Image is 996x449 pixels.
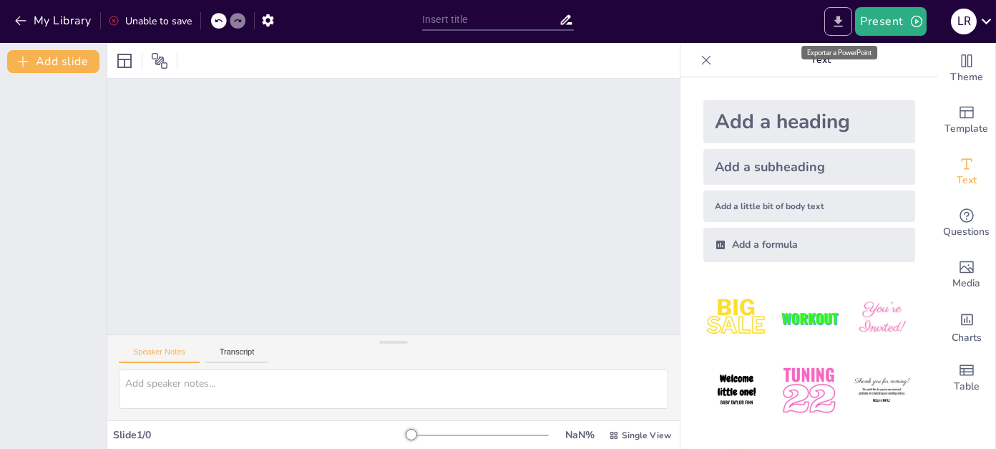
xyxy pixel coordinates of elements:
button: Export to PowerPoint [824,7,852,36]
button: Speaker Notes [119,347,200,363]
span: Text [957,173,977,188]
div: Get real-time input from your audience [938,198,995,249]
div: Layout [113,49,136,72]
div: Add ready made slides [938,95,995,146]
div: Add a formula [703,228,915,262]
p: Text [718,43,924,77]
button: Add slide [7,50,99,73]
span: Template [945,121,989,137]
div: NaN % [563,428,597,442]
font: Exportar a PowerPoint [807,49,871,57]
button: L R [951,7,977,36]
input: Insert title [422,9,559,30]
img: 6.jpeg [849,357,915,424]
div: Add images, graphics, shapes or video [938,249,995,301]
img: 5.jpeg [776,357,842,424]
button: Transcript [205,347,269,363]
div: Add text boxes [938,146,995,198]
button: My Library [11,9,97,32]
img: 4.jpeg [703,357,770,424]
div: Add a subheading [703,149,915,185]
div: Change the overall theme [938,43,995,95]
span: Charts [952,330,982,346]
img: 2.jpeg [776,285,842,352]
span: Theme [950,69,983,85]
div: Add a heading [703,100,915,143]
div: Slide 1 / 0 [113,428,411,442]
button: Present [855,7,927,36]
img: 3.jpeg [849,285,915,352]
span: Questions [944,224,990,240]
span: Position [151,52,168,69]
span: Media [953,276,981,291]
img: 1.jpeg [703,285,770,352]
span: Table [954,379,980,395]
div: Unable to save [108,14,192,28]
div: Add a little bit of body text [703,190,915,222]
div: L R [951,9,977,34]
div: Add a table [938,352,995,404]
div: Add charts and graphs [938,301,995,352]
span: Single View [622,430,671,441]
